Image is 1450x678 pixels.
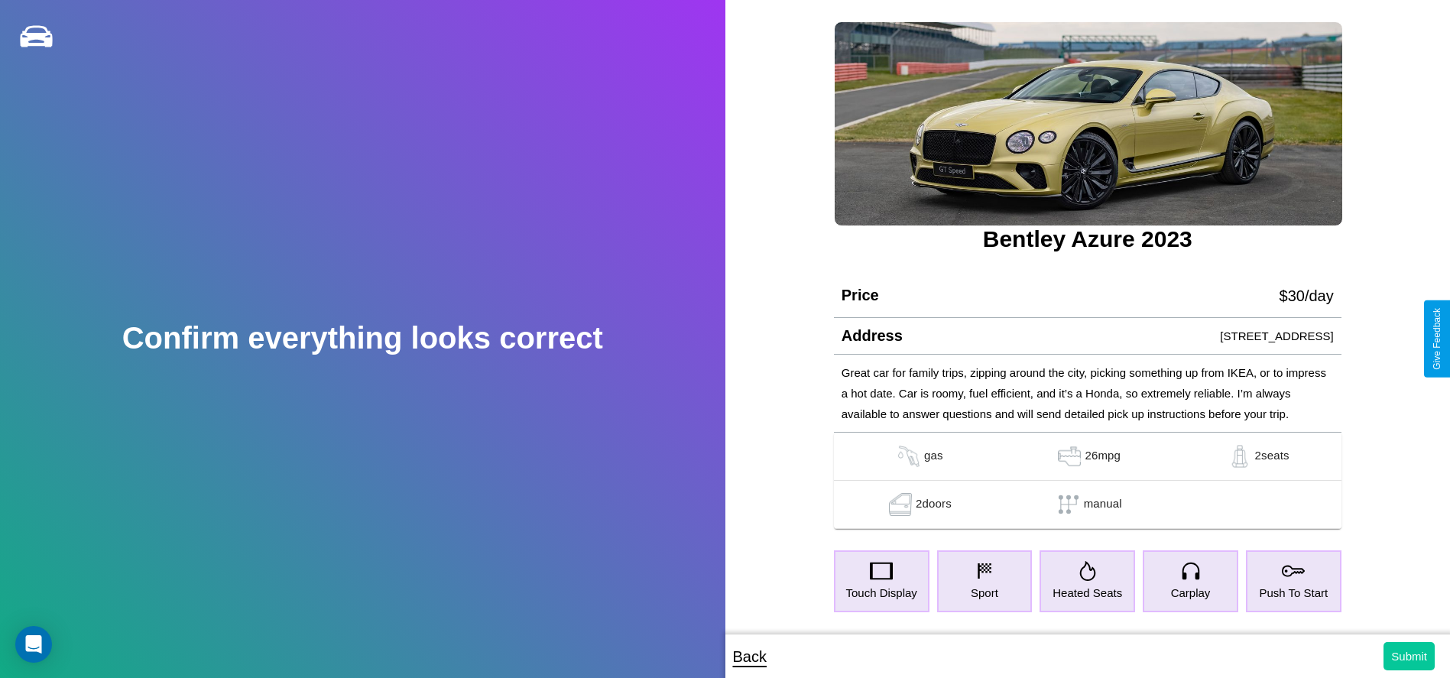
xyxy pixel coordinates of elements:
p: Great car for family trips, zipping around the city, picking something up from IKEA, or to impres... [842,362,1334,424]
button: Submit [1384,642,1435,670]
h2: Confirm everything looks correct [122,321,603,355]
h4: Price [842,287,879,304]
p: Push To Start [1259,582,1328,603]
h4: Address [842,327,903,345]
p: Sport [971,582,998,603]
img: gas [894,445,924,468]
p: $ 30 /day [1280,282,1334,310]
p: [STREET_ADDRESS] [1220,326,1333,346]
p: gas [924,445,943,468]
div: Open Intercom Messenger [15,626,52,663]
table: simple table [834,433,1341,529]
p: 2 doors [916,493,952,516]
p: Back [733,643,767,670]
p: 2 seats [1255,445,1289,468]
p: Touch Display [845,582,916,603]
img: gas [1225,445,1255,468]
img: gas [885,493,916,516]
p: manual [1084,493,1122,516]
p: Carplay [1171,582,1211,603]
p: Heated Seats [1053,582,1122,603]
img: gas [1054,445,1085,468]
p: 26 mpg [1085,445,1121,468]
div: Give Feedback [1432,308,1442,370]
h3: Bentley Azure 2023 [834,226,1341,252]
